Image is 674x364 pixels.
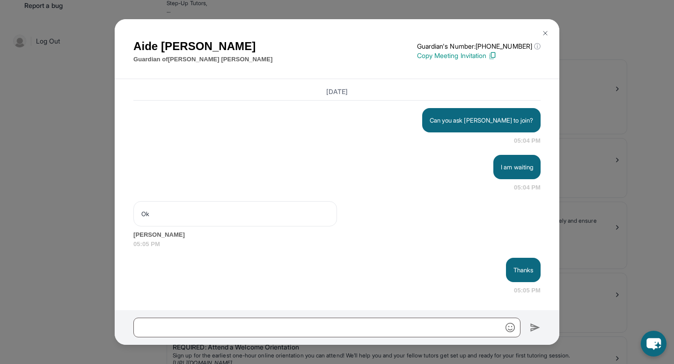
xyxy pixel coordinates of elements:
img: Close Icon [542,29,549,37]
span: 05:05 PM [514,286,541,295]
img: Emoji [505,323,515,332]
h3: [DATE] [133,87,541,96]
p: Copy Meeting Invitation [417,51,541,60]
span: 05:05 PM [133,240,541,249]
span: ⓘ [534,42,541,51]
p: Thanks [513,265,533,275]
p: Guardian of [PERSON_NAME] [PERSON_NAME] [133,55,272,64]
button: chat-button [641,331,667,357]
p: Ok [141,209,329,218]
img: Send icon [530,322,541,333]
p: I am waiting [501,162,533,172]
h1: Aide [PERSON_NAME] [133,38,272,55]
span: 05:04 PM [514,183,541,192]
p: Can you ask [PERSON_NAME] to join? [430,116,533,125]
p: Guardian's Number: [PHONE_NUMBER] [417,42,541,51]
img: Copy Icon [488,51,497,60]
span: [PERSON_NAME] [133,230,541,240]
span: 05:04 PM [514,136,541,146]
